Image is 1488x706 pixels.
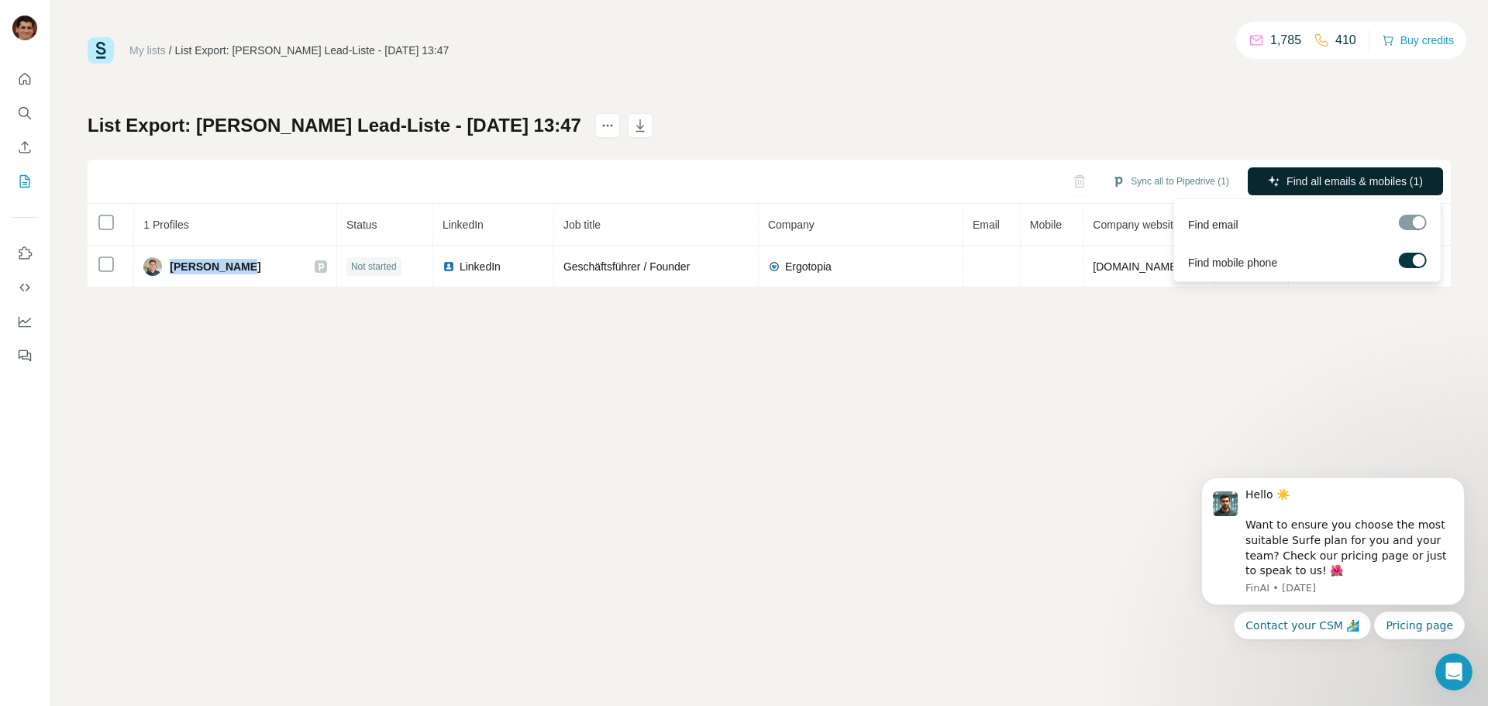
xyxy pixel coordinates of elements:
span: LinkedIn [460,259,501,274]
iframe: Intercom live chat [1435,653,1472,691]
span: [DOMAIN_NAME] [1093,260,1180,273]
span: Email [973,219,1000,231]
span: Find email [1188,217,1238,232]
iframe: Intercom notifications message [1178,426,1488,664]
button: Enrich CSV [12,133,37,161]
h1: List Export: [PERSON_NAME] Lead-Liste - [DATE] 13:47 [88,113,581,138]
p: 410 [1335,31,1356,50]
span: Company website [1093,219,1179,231]
span: Status [346,219,377,231]
li: / [169,43,172,58]
img: company-logo [768,260,780,273]
img: Avatar [12,15,37,40]
p: 1,785 [1270,31,1301,50]
button: Find all emails & mobiles (1) [1248,167,1443,195]
span: Ergotopia [785,259,832,274]
button: actions [595,113,620,138]
span: Not started [351,260,397,274]
div: List Export: [PERSON_NAME] Lead-Liste - [DATE] 13:47 [175,43,449,58]
span: Mobile [1030,219,1062,231]
button: Dashboard [12,308,37,336]
span: Job title [563,219,601,231]
img: LinkedIn logo [443,260,455,273]
button: Quick start [12,65,37,93]
button: Search [12,99,37,127]
span: [PERSON_NAME] [170,259,260,274]
img: Surfe Logo [88,37,114,64]
button: Sync all to Pipedrive (1) [1101,170,1240,193]
span: 1 Profiles [143,219,188,231]
button: My lists [12,167,37,195]
img: Avatar [143,257,162,276]
a: My lists [129,44,166,57]
button: Use Surfe on LinkedIn [12,239,37,267]
button: Use Surfe API [12,274,37,301]
button: Buy credits [1382,29,1454,51]
span: Geschäftsführer / Founder [563,260,690,273]
button: Feedback [12,342,37,370]
span: Find all emails & mobiles (1) [1286,174,1423,189]
span: LinkedIn [443,219,484,231]
span: Company [768,219,815,231]
span: Find mobile phone [1188,255,1277,270]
